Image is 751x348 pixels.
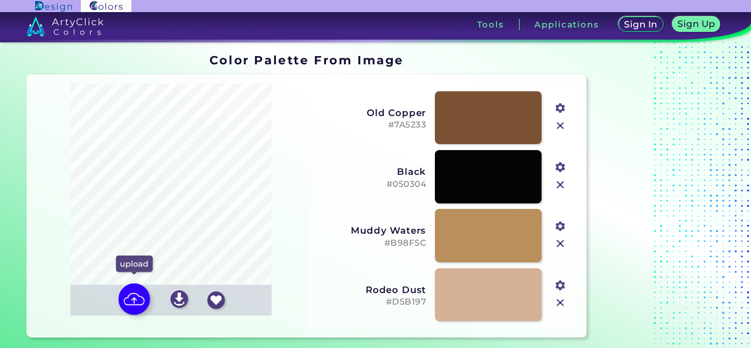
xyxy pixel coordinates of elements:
h1: Color Palette From Image [209,52,404,68]
img: icon_close.svg [553,236,567,251]
h5: #D5B197 [314,297,426,307]
img: icon_close.svg [553,178,567,192]
h5: #B98F5C [314,238,426,248]
h3: Muddy Waters [314,225,426,236]
img: icon picture [118,284,150,316]
img: logo_artyclick_colors_white.svg [26,16,104,36]
a: Sign Up [675,18,718,31]
img: icon_favourite_white.svg [207,291,225,309]
img: icon_close.svg [553,119,567,133]
h3: Rodeo Dust [314,284,426,295]
h3: Applications [534,20,599,29]
img: icon_download_white.svg [170,290,188,308]
h5: #7A5233 [314,120,426,130]
h5: #050304 [314,179,426,190]
h3: Tools [477,20,504,29]
h5: Sign In [626,20,655,29]
p: upload [116,256,152,272]
h3: Old Copper [314,107,426,118]
h3: Black [314,166,426,177]
img: icon_close.svg [553,296,567,310]
img: ArtyClick Design logo [35,1,72,12]
a: Sign In [621,18,661,31]
h5: Sign Up [680,20,714,28]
